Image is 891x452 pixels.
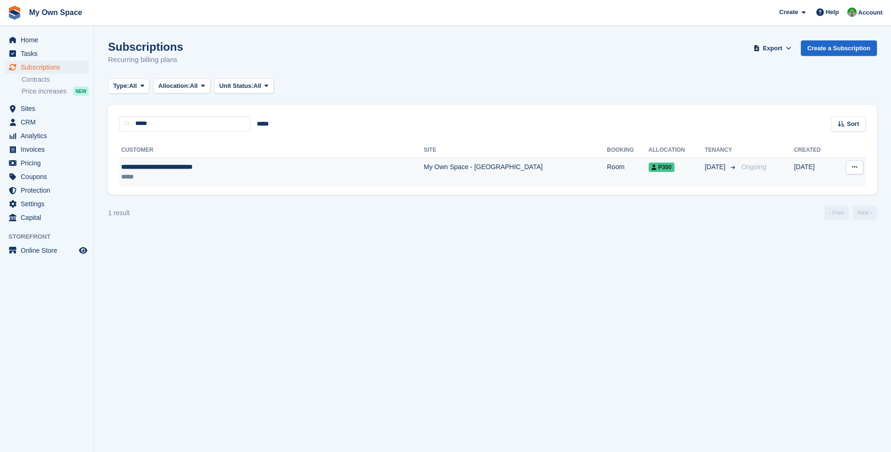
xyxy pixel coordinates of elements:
a: menu [5,129,89,142]
span: Help [826,8,839,17]
th: Allocation [649,143,705,158]
a: menu [5,244,89,257]
a: menu [5,211,89,224]
span: Settings [21,197,77,210]
button: Allocation: All [153,78,210,94]
a: menu [5,143,89,156]
span: CRM [21,116,77,129]
h1: Subscriptions [108,40,183,53]
span: Analytics [21,129,77,142]
nav: Page [822,206,879,220]
th: Site [424,143,607,158]
span: Protection [21,184,77,197]
span: Create [779,8,798,17]
a: menu [5,156,89,170]
span: P300 [649,163,674,172]
a: Contracts [22,75,89,84]
span: Ongoing [741,163,766,171]
a: menu [5,102,89,115]
button: Unit Status: All [214,78,274,94]
img: stora-icon-8386f47178a22dfd0bd8f6a31ec36ba5ce8667c1dd55bd0f319d3a0aa187defe.svg [8,6,22,20]
span: Home [21,33,77,47]
a: Next [852,206,877,220]
span: All [254,81,262,91]
th: Booking [607,143,648,158]
span: Storefront [8,232,93,242]
span: Subscriptions [21,61,77,74]
span: Capital [21,211,77,224]
th: Customer [119,143,424,158]
td: [DATE] [794,157,835,187]
a: Create a Subscription [801,40,877,56]
div: 1 result [108,208,130,218]
th: Created [794,143,835,158]
span: All [190,81,198,91]
span: Sites [21,102,77,115]
span: Unit Status: [219,81,254,91]
span: Coupons [21,170,77,183]
span: All [129,81,137,91]
th: Tenancy [705,143,737,158]
a: menu [5,47,89,60]
span: Export [763,44,782,53]
button: Export [752,40,793,56]
p: Recurring billing plans [108,55,183,65]
td: My Own Space - [GEOGRAPHIC_DATA] [424,157,607,187]
button: Type: All [108,78,149,94]
a: menu [5,184,89,197]
a: Previous [824,206,849,220]
span: Sort [847,119,859,129]
span: Account [858,8,883,17]
a: menu [5,170,89,183]
a: My Own Space [25,5,86,20]
span: Pricing [21,156,77,170]
a: Price increases NEW [22,86,89,96]
span: [DATE] [705,162,727,172]
a: menu [5,116,89,129]
span: Allocation: [158,81,190,91]
a: menu [5,197,89,210]
div: NEW [73,86,89,96]
img: Paula Harris [847,8,857,17]
span: Price increases [22,87,67,96]
span: Type: [113,81,129,91]
span: Online Store [21,244,77,257]
td: Room [607,157,648,187]
a: menu [5,61,89,74]
a: menu [5,33,89,47]
span: Invoices [21,143,77,156]
span: Tasks [21,47,77,60]
a: Preview store [77,245,89,256]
